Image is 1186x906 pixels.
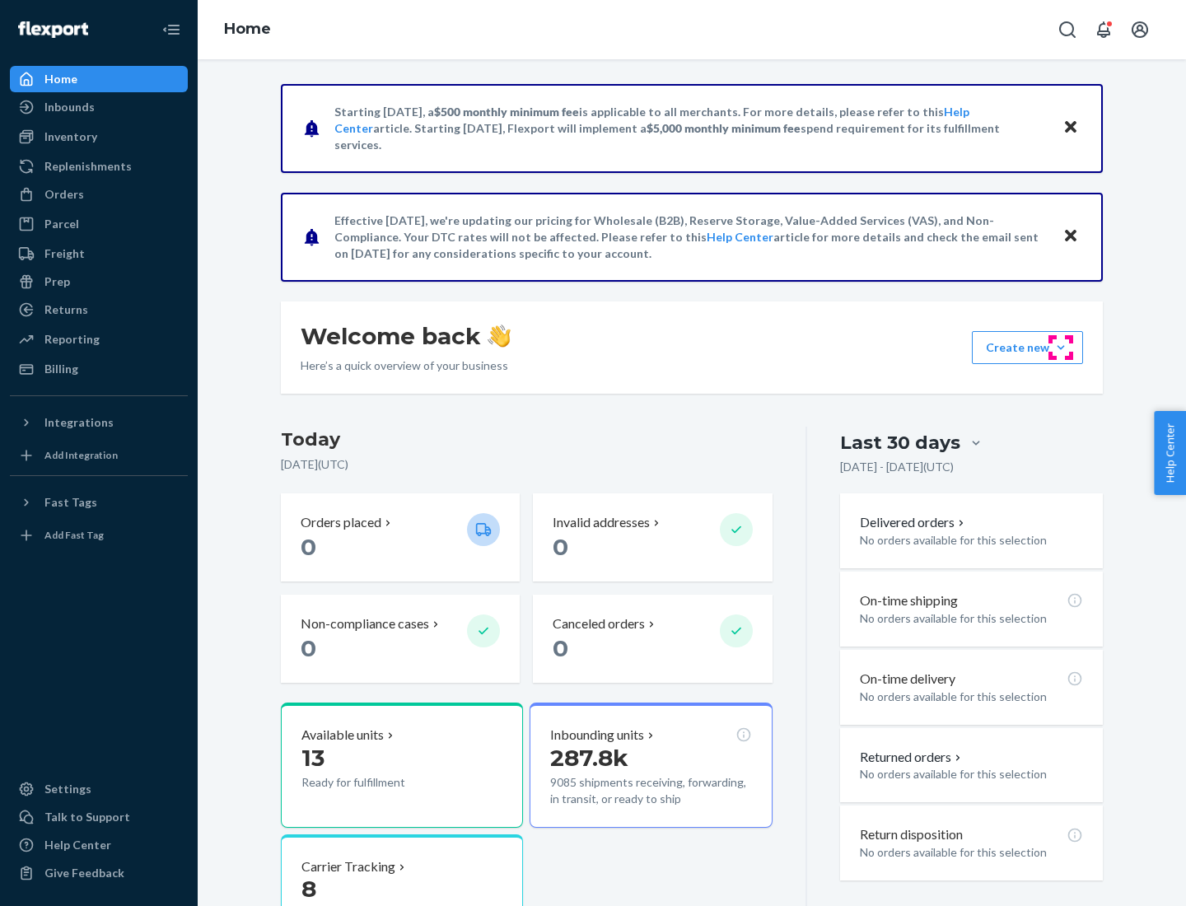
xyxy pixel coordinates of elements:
[301,857,395,876] p: Carrier Tracking
[281,595,520,683] button: Non-compliance cases 0
[44,301,88,318] div: Returns
[10,269,188,295] a: Prep
[281,427,773,453] h3: Today
[860,591,958,610] p: On-time shipping
[44,865,124,881] div: Give Feedback
[553,533,568,561] span: 0
[44,99,95,115] div: Inbounds
[10,522,188,549] a: Add Fast Tag
[860,844,1083,861] p: No orders available for this selection
[10,804,188,830] a: Talk to Support
[840,459,954,475] p: [DATE] - [DATE] ( UTC )
[553,614,645,633] p: Canceled orders
[44,781,91,797] div: Settings
[10,153,188,180] a: Replenishments
[530,703,772,828] button: Inbounding units287.8k9085 shipments receiving, forwarding, in transit, or ready to ship
[301,774,454,791] p: Ready for fulfillment
[281,493,520,581] button: Orders placed 0
[301,321,511,351] h1: Welcome back
[488,325,511,348] img: hand-wave emoji
[860,610,1083,627] p: No orders available for this selection
[1154,411,1186,495] button: Help Center
[44,331,100,348] div: Reporting
[860,670,955,689] p: On-time delivery
[10,181,188,208] a: Orders
[10,211,188,237] a: Parcel
[301,634,316,662] span: 0
[647,121,801,135] span: $5,000 monthly minimum fee
[10,409,188,436] button: Integrations
[44,414,114,431] div: Integrations
[553,513,650,532] p: Invalid addresses
[301,744,325,772] span: 13
[10,124,188,150] a: Inventory
[44,216,79,232] div: Parcel
[44,448,118,462] div: Add Integration
[860,766,1083,782] p: No orders available for this selection
[44,837,111,853] div: Help Center
[44,71,77,87] div: Home
[10,66,188,92] a: Home
[840,430,960,455] div: Last 30 days
[533,595,772,683] button: Canceled orders 0
[301,726,384,745] p: Available units
[860,825,963,844] p: Return disposition
[1123,13,1156,46] button: Open account menu
[301,357,511,374] p: Here’s a quick overview of your business
[44,158,132,175] div: Replenishments
[550,774,751,807] p: 9085 shipments receiving, forwarding, in transit, or ready to ship
[10,776,188,802] a: Settings
[281,703,523,828] button: Available units13Ready for fulfillment
[1060,225,1081,249] button: Close
[10,241,188,267] a: Freight
[10,442,188,469] a: Add Integration
[1060,116,1081,140] button: Close
[281,456,773,473] p: [DATE] ( UTC )
[550,744,628,772] span: 287.8k
[553,634,568,662] span: 0
[155,13,188,46] button: Close Navigation
[44,186,84,203] div: Orders
[44,128,97,145] div: Inventory
[860,748,964,767] button: Returned orders
[10,326,188,353] a: Reporting
[1051,13,1084,46] button: Open Search Box
[301,875,316,903] span: 8
[10,94,188,120] a: Inbounds
[860,513,968,532] button: Delivered orders
[707,230,773,244] a: Help Center
[10,356,188,382] a: Billing
[224,20,271,38] a: Home
[301,614,429,633] p: Non-compliance cases
[334,212,1047,262] p: Effective [DATE], we're updating our pricing for Wholesale (B2B), Reserve Storage, Value-Added Se...
[860,532,1083,549] p: No orders available for this selection
[434,105,579,119] span: $500 monthly minimum fee
[301,513,381,532] p: Orders placed
[10,860,188,886] button: Give Feedback
[550,726,644,745] p: Inbounding units
[10,297,188,323] a: Returns
[533,493,772,581] button: Invalid addresses 0
[44,273,70,290] div: Prep
[334,104,1047,153] p: Starting [DATE], a is applicable to all merchants. For more details, please refer to this article...
[44,494,97,511] div: Fast Tags
[301,533,316,561] span: 0
[18,21,88,38] img: Flexport logo
[44,245,85,262] div: Freight
[44,809,130,825] div: Talk to Support
[10,489,188,516] button: Fast Tags
[211,6,284,54] ol: breadcrumbs
[44,361,78,377] div: Billing
[44,528,104,542] div: Add Fast Tag
[10,832,188,858] a: Help Center
[972,331,1083,364] button: Create new
[860,689,1083,705] p: No orders available for this selection
[1087,13,1120,46] button: Open notifications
